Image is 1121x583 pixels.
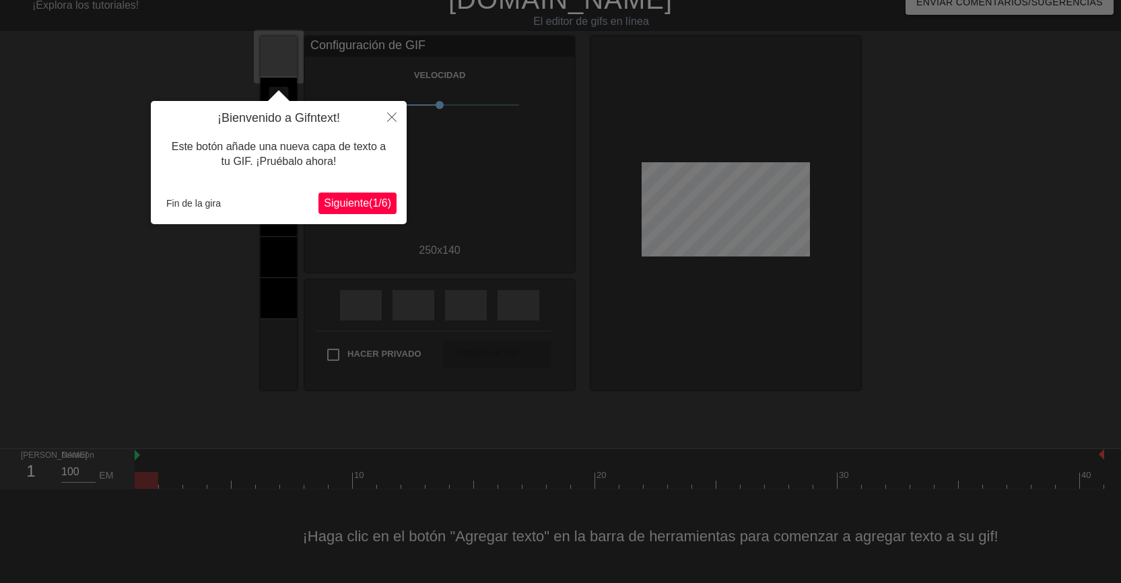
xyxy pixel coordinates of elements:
[388,197,391,209] font: )
[372,197,378,209] font: 1
[324,197,369,209] font: Siguiente
[382,197,388,209] font: 6
[161,111,397,126] h4: ¡Bienvenido a Gifntext!
[377,101,407,132] button: Cerca
[318,193,397,214] button: Próximo
[369,197,372,209] font: (
[172,141,386,167] font: Este botón añade una nueva capa de texto a tu GIF. ¡Pruébalo ahora!
[378,197,381,209] font: /
[166,198,221,209] font: Fin de la gira
[217,111,340,125] font: ¡Bienvenido a Gifntext!
[161,193,226,213] button: Fin de la gira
